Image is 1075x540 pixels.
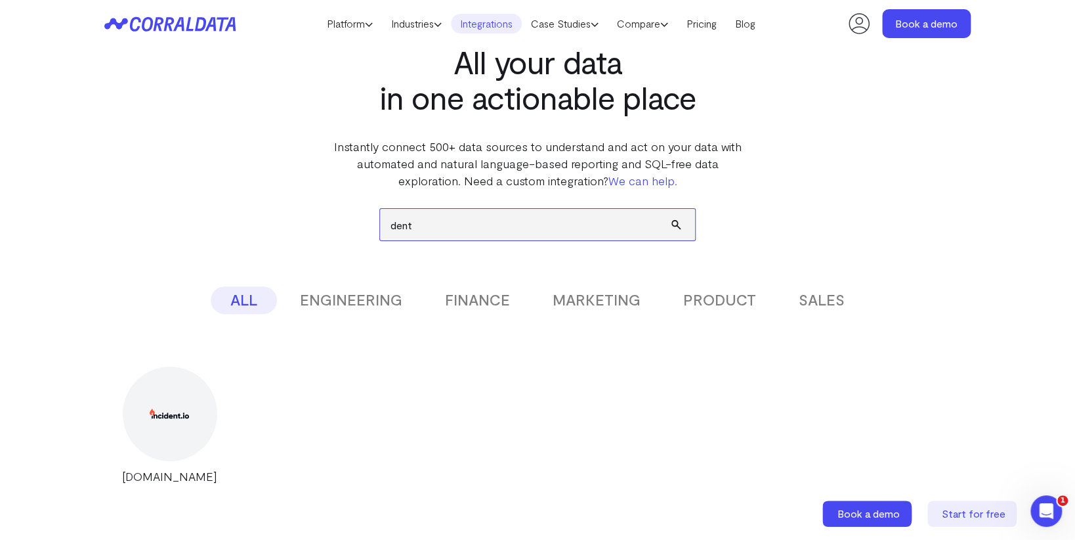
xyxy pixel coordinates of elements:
[211,286,277,314] button: ALL
[1030,495,1062,527] iframe: Intercom live chat
[608,14,677,34] a: Compare
[150,408,190,419] img: incident.io
[942,507,1005,520] span: Start for free
[331,44,744,115] h1: All your data in one actionable place
[779,286,864,314] button: SALES
[882,9,971,38] a: Book a demo
[318,14,382,34] a: Platform
[382,14,451,34] a: Industries
[822,501,914,527] a: Book a demo
[522,14,608,34] a: Case Studies
[927,501,1019,527] a: Start for free
[533,286,660,314] button: MARKETING
[664,286,776,314] button: PRODUCT
[380,209,695,240] input: Search data sources
[726,14,765,34] a: Blog
[280,286,422,314] button: ENGINEERING
[104,367,235,485] a: incident.io [DOMAIN_NAME]
[104,468,235,485] div: [DOMAIN_NAME]
[677,14,726,34] a: Pricing
[451,14,522,34] a: Integrations
[425,286,530,314] button: FINANCE
[837,507,900,520] span: Book a demo
[608,173,677,188] a: We can help.
[1057,495,1068,506] span: 1
[331,138,744,189] p: Instantly connect 500+ data sources to understand and act on your data with automated and natural...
